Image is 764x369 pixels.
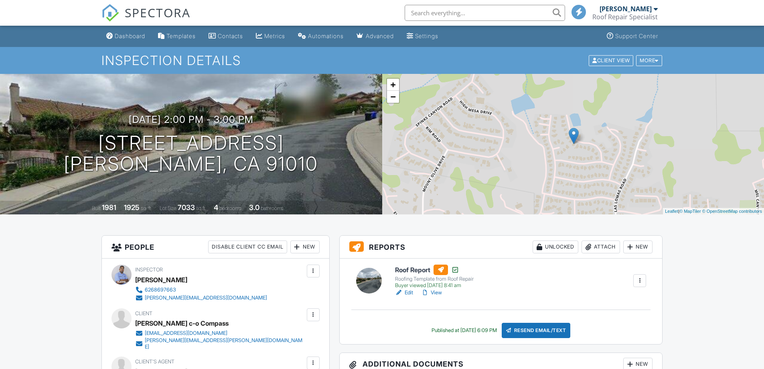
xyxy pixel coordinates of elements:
a: Roof Report Roofing Template from Roof Repair Buyer viewed [DATE] 8:41 am [395,265,474,289]
a: Contacts [205,29,246,44]
div: Buyer viewed [DATE] 8:41 am [395,282,474,289]
div: 4 [214,203,218,212]
a: Automations (Basic) [295,29,347,44]
h3: Reports [340,236,663,259]
span: sq.ft. [196,205,206,211]
div: 6268697663 [145,287,176,293]
div: Disable Client CC Email [208,241,287,253]
div: Contacts [218,33,243,39]
div: Published at [DATE] 6:09 PM [432,327,497,334]
div: 1981 [102,203,116,212]
div: Metrics [264,33,285,39]
span: Client [135,310,152,316]
a: Advanced [353,29,397,44]
div: Automations [308,33,344,39]
span: Inspector [135,267,163,273]
a: Zoom in [387,79,399,91]
div: 3.0 [249,203,259,212]
div: Unlocked [533,241,578,253]
div: Support Center [615,33,658,39]
div: | [663,208,764,215]
div: Attach [582,241,620,253]
a: [PERSON_NAME][EMAIL_ADDRESS][PERSON_NAME][DOMAIN_NAME] [135,337,305,350]
a: Dashboard [103,29,148,44]
a: Zoom out [387,91,399,103]
h3: [DATE] 2:00 pm - 3:00 pm [129,114,253,125]
div: [PERSON_NAME][EMAIL_ADDRESS][DOMAIN_NAME] [145,295,267,301]
span: SPECTORA [125,4,190,21]
div: [PERSON_NAME] c-o Compass [135,317,229,329]
span: Built [92,205,101,211]
a: Settings [403,29,442,44]
a: Templates [155,29,199,44]
span: Lot Size [160,205,176,211]
h6: Roof Report [395,265,474,275]
div: Roofing Template from Roof Repair [395,276,474,282]
div: [PERSON_NAME][EMAIL_ADDRESS][PERSON_NAME][DOMAIN_NAME] [145,337,305,350]
a: Leaflet [665,209,678,214]
div: 7033 [178,203,195,212]
div: [PERSON_NAME] [600,5,652,13]
div: Settings [415,33,438,39]
div: [EMAIL_ADDRESS][DOMAIN_NAME] [145,330,227,336]
a: Edit [395,289,413,297]
h1: [STREET_ADDRESS] [PERSON_NAME], CA 91010 [64,133,318,175]
a: [EMAIL_ADDRESS][DOMAIN_NAME] [135,329,305,337]
a: © MapTiler [679,209,701,214]
img: The Best Home Inspection Software - Spectora [101,4,119,22]
input: Search everything... [405,5,565,21]
div: More [636,55,662,66]
a: Metrics [253,29,288,44]
span: sq. ft. [141,205,152,211]
a: View [421,289,442,297]
a: © OpenStreetMap contributors [702,209,762,214]
div: Client View [589,55,633,66]
div: New [290,241,320,253]
div: Templates [166,33,196,39]
div: [PERSON_NAME] [135,274,187,286]
a: Support Center [604,29,661,44]
a: [PERSON_NAME][EMAIL_ADDRESS][DOMAIN_NAME] [135,294,267,302]
span: bathrooms [261,205,284,211]
div: Advanced [366,33,394,39]
div: Roof Repair Specialist [592,13,658,21]
h3: People [102,236,329,259]
div: New [623,241,653,253]
span: Client's Agent [135,359,174,365]
h1: Inspection Details [101,53,663,67]
span: bedrooms [219,205,241,211]
a: SPECTORA [101,11,190,28]
div: Dashboard [115,33,145,39]
a: Client View [588,57,635,63]
div: 1925 [124,203,140,212]
div: Resend Email/Text [502,323,571,338]
a: 6268697663 [135,286,267,294]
